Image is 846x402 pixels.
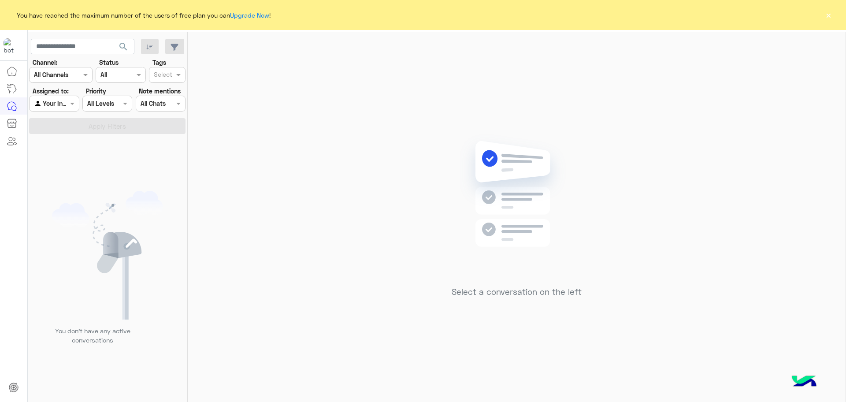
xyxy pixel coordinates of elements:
h5: Select a conversation on the left [452,287,582,297]
button: search [113,39,134,58]
img: empty users [52,191,163,320]
a: Upgrade Now [230,11,269,19]
span: search [118,41,129,52]
img: no messages [453,134,580,280]
p: You don’t have any active conversations [48,326,137,345]
label: Channel: [33,58,57,67]
button: × [824,11,833,19]
img: hulul-logo.png [789,367,820,398]
button: Apply Filters [29,118,186,134]
label: Assigned to: [33,86,69,96]
div: Select [152,70,172,81]
label: Status [99,58,119,67]
span: You have reached the maximum number of the users of free plan you can ! [17,11,271,20]
label: Priority [86,86,106,96]
img: 1403182699927242 [4,38,19,54]
label: Tags [152,58,166,67]
label: Note mentions [139,86,181,96]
